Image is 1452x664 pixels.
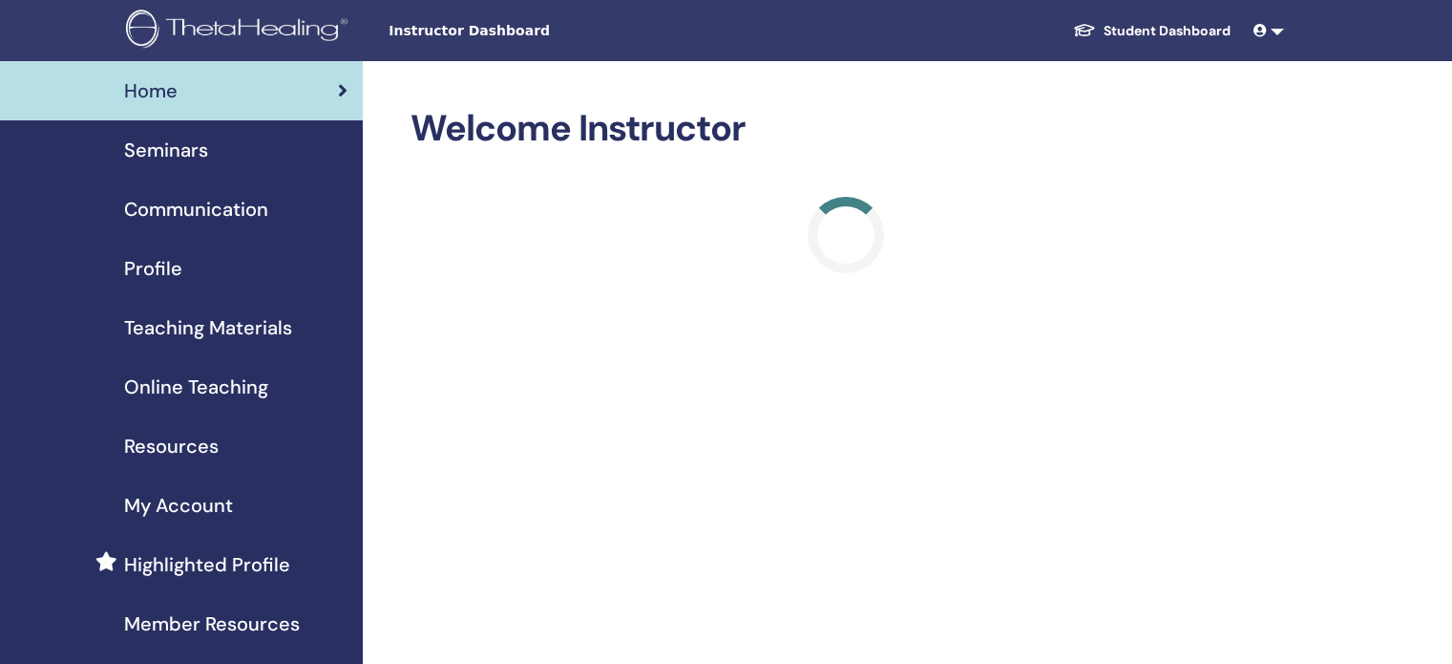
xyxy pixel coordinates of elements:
h2: Welcome Instructor [410,107,1280,151]
span: Member Resources [124,610,300,638]
span: My Account [124,491,233,520]
span: Seminars [124,136,208,164]
span: Teaching Materials [124,313,292,342]
span: Highlighted Profile [124,550,290,579]
span: Profile [124,254,182,283]
img: logo.png [126,10,354,53]
span: Communication [124,195,268,224]
span: Resources [124,432,219,461]
span: Online Teaching [124,373,268,401]
span: Instructor Dashboard [389,21,675,41]
span: Home [124,76,178,105]
img: graduation-cap-white.svg [1073,22,1096,38]
a: Student Dashboard [1058,13,1246,49]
